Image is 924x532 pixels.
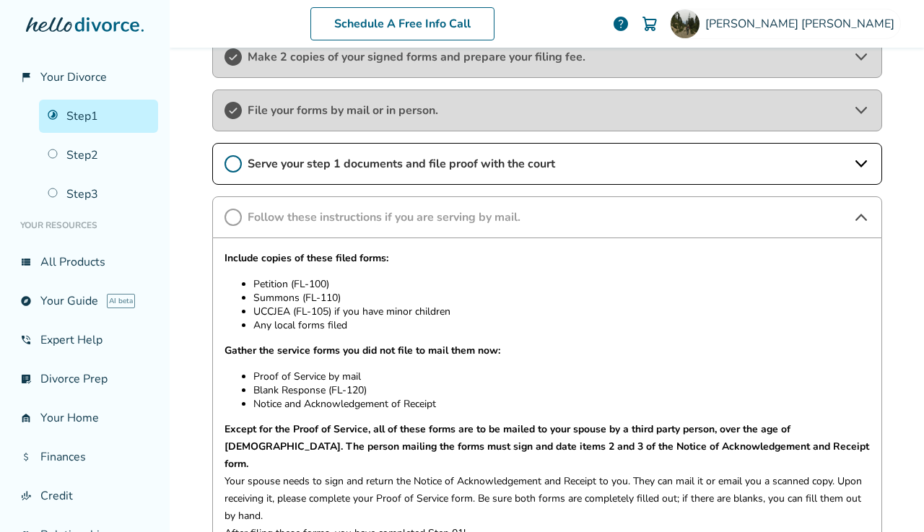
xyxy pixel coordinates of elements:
li: Blank Response (FL-120) [253,383,870,397]
strong: Gather the service forms you did not file to mail them now: [225,344,500,357]
li: Proof of Service by mail [253,370,870,383]
a: Step1 [39,100,158,133]
span: Follow these instructions if you are serving by mail. [248,209,847,225]
a: phone_in_talkExpert Help [12,323,158,357]
span: AI beta [107,294,135,308]
strong: Except for the Proof of Service, all of these forms are to be mailed to your spouse by a third pa... [225,422,869,471]
li: Any local forms filed [253,318,870,332]
a: flag_2Your Divorce [12,61,158,94]
iframe: Chat Widget [852,463,924,532]
span: attach_money [20,451,32,463]
p: Your spouse needs to sign and return the Notice of Acknowledgement and Receipt to you. They can m... [225,473,870,525]
span: explore [20,295,32,307]
span: list_alt_check [20,373,32,385]
span: Serve your step 1 documents and file proof with the court [248,156,847,172]
li: UCCJEA (FL-105) if you have minor children [253,305,870,318]
img: Cart [641,15,658,32]
img: jose ocon [671,9,699,38]
a: view_listAll Products [12,245,158,279]
span: flag_2 [20,71,32,83]
a: help [612,15,629,32]
a: garage_homeYour Home [12,401,158,435]
a: exploreYour GuideAI beta [12,284,158,318]
span: File your forms by mail or in person. [248,103,847,118]
a: finance_modeCredit [12,479,158,513]
li: Summons (FL-110) [253,291,870,305]
span: garage_home [20,412,32,424]
a: list_alt_checkDivorce Prep [12,362,158,396]
span: Your Divorce [40,69,107,85]
a: Schedule A Free Info Call [310,7,494,40]
a: attach_moneyFinances [12,440,158,474]
li: Notice and Acknowledgement of Receipt [253,397,870,411]
strong: Include copies of these filed forms: [225,251,388,265]
span: finance_mode [20,490,32,502]
a: Step3 [39,178,158,211]
li: Your Resources [12,211,158,240]
span: view_list [20,256,32,268]
span: phone_in_talk [20,334,32,346]
span: Make 2 copies of your signed forms and prepare your filing fee. [248,49,847,65]
span: [PERSON_NAME] [PERSON_NAME] [705,16,900,32]
li: Petition (FL-100) [253,277,870,291]
a: Step2 [39,139,158,172]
